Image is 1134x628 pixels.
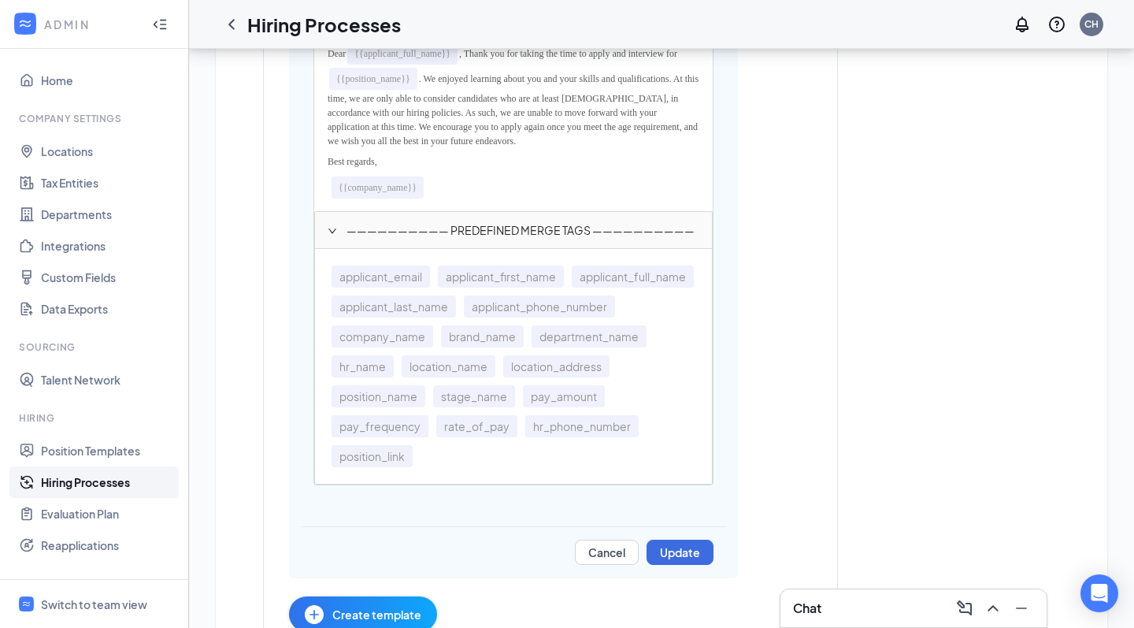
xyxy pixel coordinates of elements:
[332,445,413,467] span: position_link
[328,48,346,59] span: Dear
[339,182,417,193] span: {{company_name}}
[525,415,639,437] span: hr_phone_number
[41,199,176,230] a: Departments
[1084,17,1099,31] div: CH
[332,385,425,407] span: position_name
[152,17,168,32] svg: Collapse
[41,293,176,325] a: Data Exports
[354,48,450,59] span: {{applicant_full_name}}
[793,600,821,617] h3: Chat
[19,340,172,354] div: Sourcing
[955,599,974,618] svg: ComposeMessage
[441,325,524,347] span: brand_name
[503,355,610,377] span: location_address
[647,540,713,565] button: Update
[572,266,694,288] span: applicant_full_name
[41,364,176,396] a: Talent Network
[41,65,176,96] a: Home
[464,295,615,318] span: applicant_phone_number
[328,226,337,236] span: right
[332,606,421,623] span: Create template
[328,73,701,147] span: . We enjoyed learning about you and your skills and qualifications. At this time, we are only abl...
[21,599,31,609] svg: WorkstreamLogo
[315,212,712,248] div: —————————— PREDEFINED MERGE TAGS ——————————
[332,266,430,288] span: applicant_email
[247,11,401,38] h1: Hiring Processes
[332,355,394,377] span: hr_name
[41,498,176,530] a: Evaluation Plan
[41,167,176,199] a: Tax Entities
[402,355,495,377] span: location_name
[433,385,515,407] span: stage_name
[19,411,172,425] div: Hiring
[19,577,172,590] div: Team Management
[332,325,433,347] span: company_name
[222,15,241,34] svg: ChevronLeft
[328,156,377,167] span: Best regards,
[980,596,1006,621] button: ChevronUp
[19,112,172,125] div: Company Settings
[1013,15,1032,34] svg: Notifications
[315,31,712,210] div: Edit text
[952,596,977,621] button: ComposeMessage
[41,466,176,498] a: Hiring Processes
[44,17,138,32] div: ADMIN
[532,325,647,347] span: department_name
[41,230,176,262] a: Integrations
[575,540,639,565] button: Cancel
[17,16,33,32] svg: WorkstreamLogo
[41,596,147,612] div: Switch to team view
[984,599,1002,618] svg: ChevronUp
[1009,596,1034,621] button: Minimize
[332,415,428,437] span: pay_frequency
[438,266,564,288] span: applicant_first_name
[41,262,176,293] a: Custom Fields
[346,221,699,239] span: —————————— PREDEFINED MERGE TAGS ——————————
[523,385,605,407] span: pay_amount
[1080,574,1118,612] div: Open Intercom Messenger
[41,530,176,561] a: Reapplications
[436,415,517,437] span: rate_of_pay
[332,295,456,318] span: applicant_last_name
[336,73,410,84] span: {{position_name}}
[1047,15,1066,34] svg: QuestionInfo
[1012,599,1031,618] svg: Minimize
[41,136,176,167] a: Locations
[459,48,677,59] span: , Thank you for taking the time to apply and interview for
[41,435,176,466] a: Position Templates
